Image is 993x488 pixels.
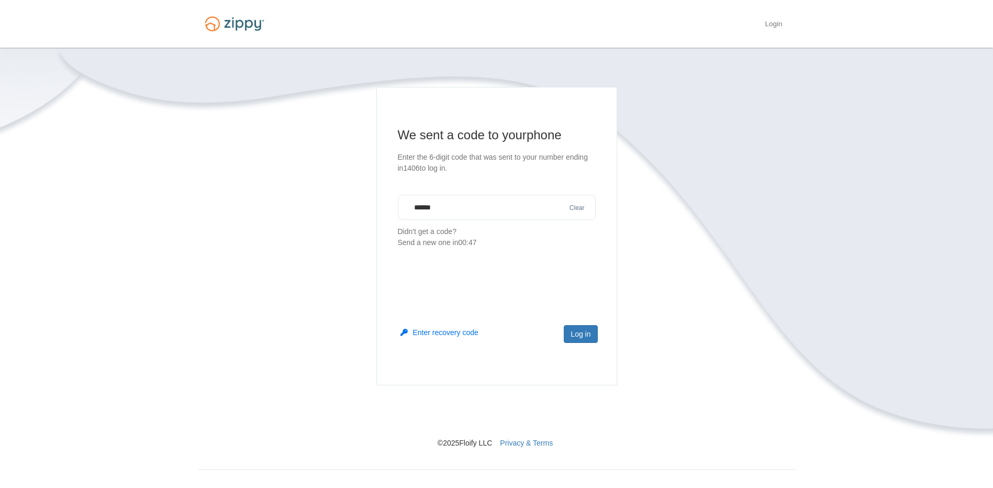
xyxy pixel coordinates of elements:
[398,226,596,248] p: Didn't get a code?
[564,325,597,343] button: Log in
[500,439,553,447] a: Privacy & Terms
[400,327,478,338] button: Enter recovery code
[398,237,596,248] div: Send a new one in 00:47
[198,385,795,448] nav: © 2025 Floify LLC
[765,20,782,30] a: Login
[198,12,271,36] img: Logo
[398,127,596,143] h1: We sent a code to your phone
[566,203,588,213] button: Clear
[398,152,596,174] p: Enter the 6-digit code that was sent to your number ending in 1406 to log in.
